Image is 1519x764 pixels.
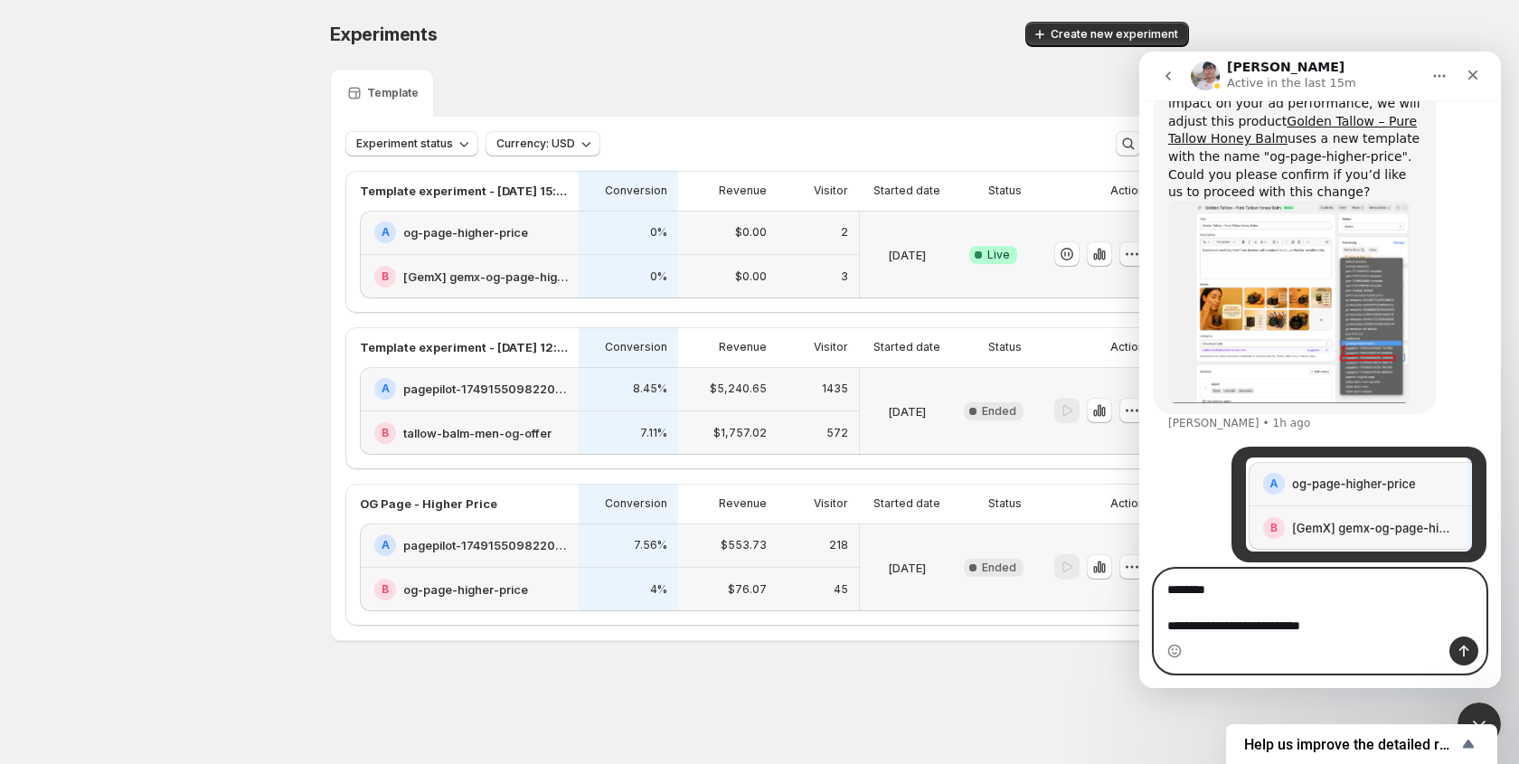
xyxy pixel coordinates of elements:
[721,538,767,552] p: $553.73
[29,8,282,150] div: In this case, since you are using the link of page B to run ads, to avoid any impact on your ad p...
[330,24,438,45] span: Experiments
[14,395,347,533] div: user says…
[1025,22,1189,47] button: Create new experiment
[873,184,940,198] p: Started date
[829,538,848,552] p: 218
[1244,736,1458,753] span: Help us improve the detailed report for A/B campaigns
[1110,340,1145,354] p: Action
[719,340,767,354] p: Revenue
[982,561,1016,575] span: Ended
[310,585,339,614] button: Send a message…
[988,496,1022,511] p: Status
[982,404,1016,419] span: Ended
[382,225,390,240] h2: A
[1458,703,1501,746] iframe: Intercom live chat
[403,536,568,554] h2: pagepilot-1749155098220-358935
[382,269,389,284] h2: B
[360,182,568,200] p: Template experiment - [DATE] 15:25:13
[650,582,667,597] p: 4%
[1110,496,1145,511] p: Action
[1139,52,1501,688] iframe: Intercom live chat
[1051,27,1178,42] span: Create new experiment
[367,86,419,100] p: Template
[888,559,926,577] p: [DATE]
[873,496,940,511] p: Started date
[1110,184,1145,198] p: Action
[486,131,600,156] button: Currency: USD
[814,340,848,354] p: Visitor
[360,495,497,513] p: OG Page - Higher Price
[1244,733,1479,755] button: Show survey - Help us improve the detailed report for A/B campaigns
[382,426,389,440] h2: B
[888,246,926,264] p: [DATE]
[719,184,767,198] p: Revenue
[605,184,667,198] p: Conversion
[360,338,568,356] p: Template experiment - [DATE] 12:26:12
[403,268,568,286] h2: [GemX] gemx-og-page-higher-price
[834,582,848,597] p: 45
[735,225,767,240] p: $0.00
[29,62,278,95] a: Golden Tallow – Pure Tallow Honey Balm
[841,269,848,284] p: 3
[403,223,528,241] h2: og-page-higher-price
[873,340,940,354] p: Started date
[713,426,767,440] p: $1,757.02
[15,518,346,585] textarea: Message…
[403,380,568,398] h2: pagepilot-1749155098220-358935
[382,538,390,552] h2: A
[728,582,767,597] p: $76.07
[987,248,1010,262] span: Live
[841,225,848,240] p: 2
[814,496,848,511] p: Visitor
[496,137,575,151] span: Currency: USD
[640,426,667,440] p: 7.11%
[28,592,42,607] button: Emoji picker
[826,426,848,440] p: 572
[822,382,848,396] p: 1435
[888,402,926,420] p: [DATE]
[634,538,667,552] p: 7.56%
[814,184,848,198] p: Visitor
[719,496,767,511] p: Revenue
[735,269,767,284] p: $0.00
[382,382,390,396] h2: A
[650,269,667,284] p: 0%
[633,382,667,396] p: 8.45%
[710,382,767,396] p: $5,240.65
[382,582,389,597] h2: B
[356,137,453,151] span: Experiment status
[650,225,667,240] p: 0%
[988,340,1022,354] p: Status
[988,184,1022,198] p: Status
[605,340,667,354] p: Conversion
[403,424,552,442] h2: tallow-balm-men-og-offer
[403,580,528,599] h2: og-page-higher-price
[345,131,478,156] button: Experiment status
[29,366,171,377] div: [PERSON_NAME] • 1h ago
[605,496,667,511] p: Conversion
